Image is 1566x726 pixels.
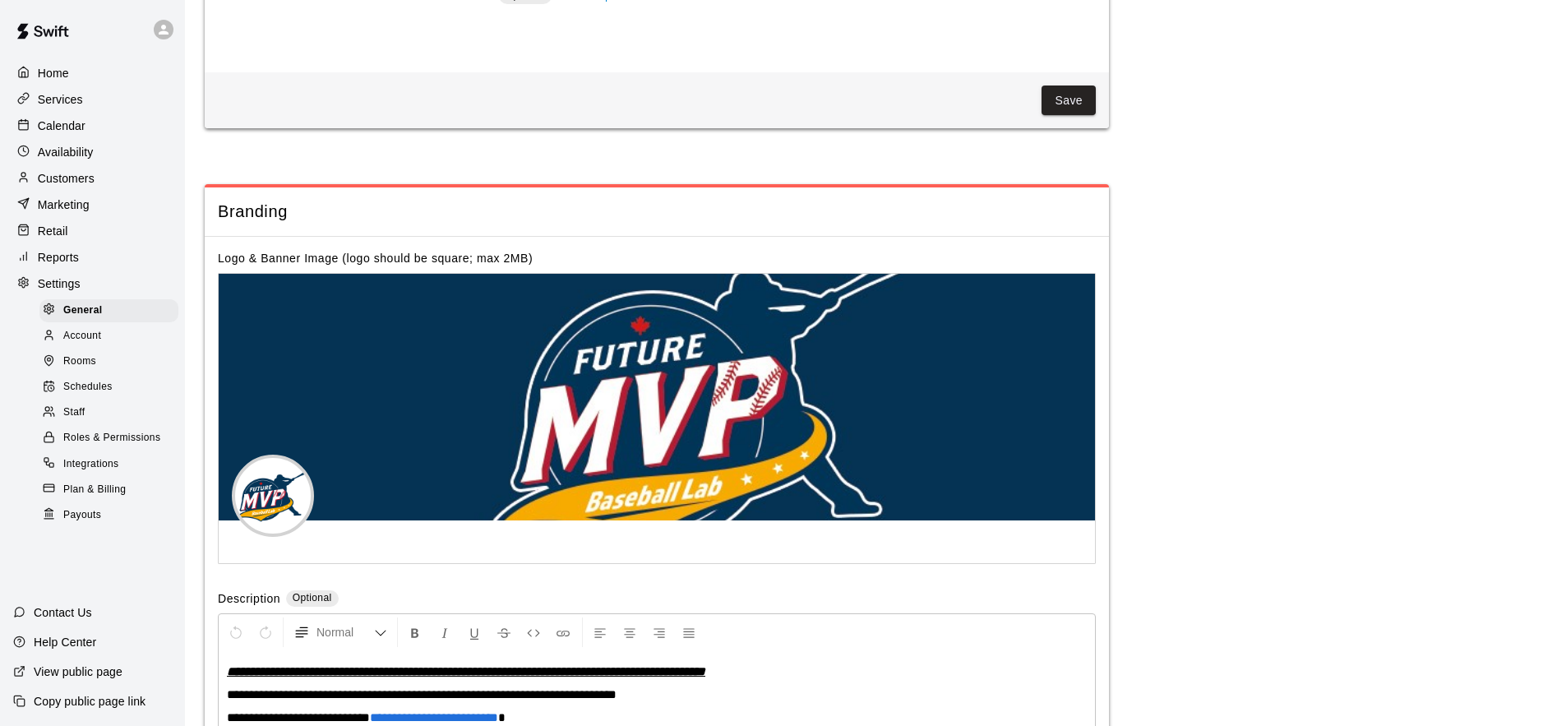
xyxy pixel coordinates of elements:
a: Settings [13,271,172,296]
span: Rooms [63,354,96,370]
p: Calendar [38,118,85,134]
button: Format Strikethrough [490,617,518,647]
div: Integrations [39,453,178,476]
p: Availability [38,144,94,160]
label: Description [218,590,280,609]
button: Format Italics [431,617,459,647]
div: Staff [39,401,178,424]
p: Settings [38,275,81,292]
button: Format Bold [401,617,429,647]
span: Plan & Billing [63,482,126,498]
p: Reports [38,249,79,266]
div: Rooms [39,350,178,373]
span: General [63,303,103,319]
span: Normal [316,624,374,640]
div: Plan & Billing [39,479,178,502]
div: Schedules [39,376,178,399]
button: Formatting Options [287,617,394,647]
a: Customers [13,166,172,191]
p: Customers [38,170,95,187]
label: Logo & Banner Image (logo should be square; max 2MB) [218,252,533,265]
a: Availability [13,140,172,164]
button: Insert Code [520,617,547,647]
p: Retail [38,223,68,239]
span: Account [63,328,101,345]
span: Integrations [63,456,119,473]
div: General [39,299,178,322]
span: Branding [218,201,1096,223]
button: Left Align [586,617,614,647]
button: Justify Align [675,617,703,647]
span: Payouts [63,507,101,524]
span: Roles & Permissions [63,430,160,446]
div: Roles & Permissions [39,427,178,450]
a: Schedules [39,375,185,400]
button: Save [1042,86,1096,116]
a: General [39,298,185,323]
p: Home [38,65,69,81]
button: Right Align [645,617,673,647]
button: Insert Link [549,617,577,647]
a: Account [39,323,185,349]
button: Format Underline [460,617,488,647]
button: Undo [222,617,250,647]
a: Rooms [39,349,185,375]
p: Contact Us [34,604,92,621]
a: Services [13,87,172,112]
p: View public page [34,664,122,680]
span: Schedules [63,379,113,395]
a: Home [13,61,172,86]
p: Help Center [34,634,96,650]
div: Payouts [39,504,178,527]
a: Marketing [13,192,172,217]
span: Staff [63,405,85,421]
a: Payouts [39,502,185,528]
a: Staff [39,400,185,426]
a: Retail [13,219,172,243]
a: Roles & Permissions [39,426,185,451]
a: Calendar [13,113,172,138]
div: Account [39,325,178,348]
a: Plan & Billing [39,477,185,502]
p: Marketing [38,197,90,213]
button: Center Align [616,617,644,647]
a: Integrations [39,451,185,477]
a: Reports [13,245,172,270]
p: Copy public page link [34,693,146,710]
p: Services [38,91,83,108]
span: Optional [293,592,332,603]
button: Redo [252,617,279,647]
